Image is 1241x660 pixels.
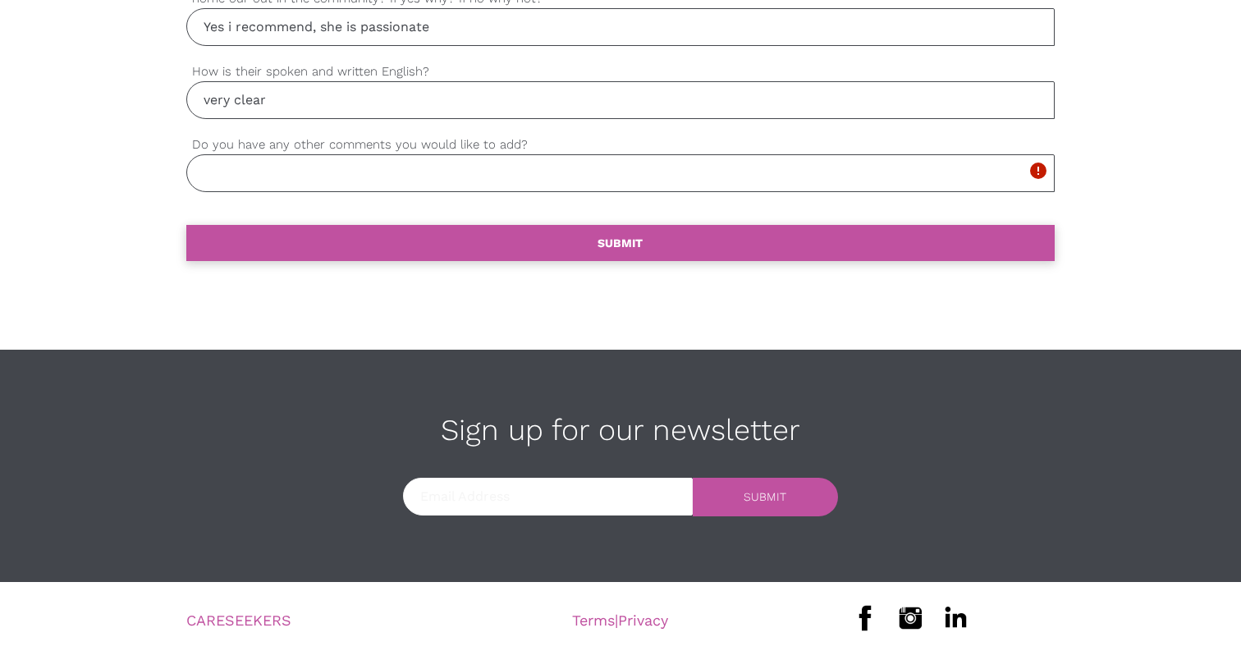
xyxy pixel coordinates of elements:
[936,598,975,638] img: linkedin.png
[618,612,668,629] a: Privacy
[693,478,837,516] a: SUBMIT
[572,612,668,629] span: |
[186,62,1055,81] label: How is their spoken and written English?
[186,612,291,629] a: CARESEEKERS
[186,225,1055,261] a: SUBMIT
[845,598,885,638] img: facebook.png
[744,491,786,502] div: SUBMIT
[186,135,1055,154] label: Do you have any other comments you would like to add?
[598,236,643,250] b: SUBMIT
[441,413,800,447] span: Sign up for our newsletter
[403,478,693,516] input: Email Address
[572,612,615,629] a: Terms
[1028,161,1048,181] i: error
[891,598,930,638] img: instagram.png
